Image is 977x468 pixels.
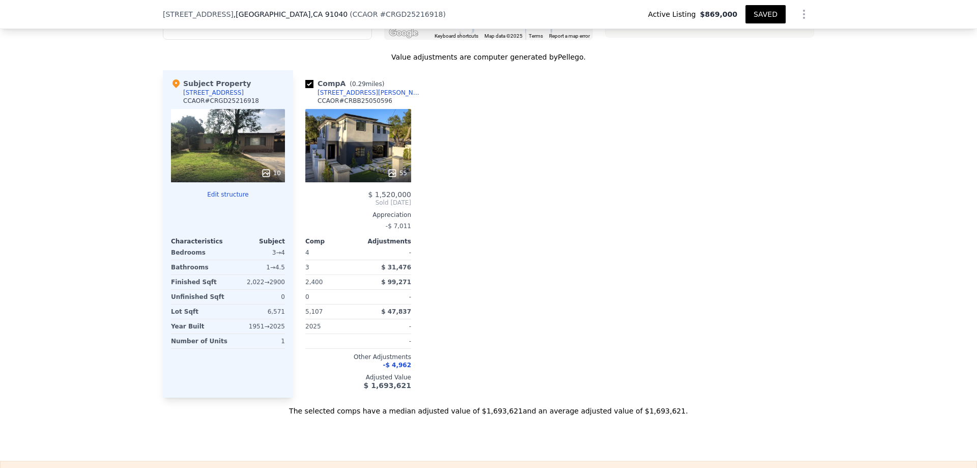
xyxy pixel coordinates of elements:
[305,199,411,207] span: Sold [DATE]
[386,223,411,230] span: -$ 7,011
[171,237,228,245] div: Characteristics
[183,97,259,105] div: CCAOR # CRGD25216918
[171,245,226,260] div: Bedrooms
[794,4,814,24] button: Show Options
[305,237,358,245] div: Comp
[163,398,814,416] div: The selected comps have a median adjusted value of $1,693,621 and an average adjusted value of $1...
[310,10,348,18] span: , CA 91040
[381,308,411,315] span: $ 47,837
[305,308,323,315] span: 5,107
[305,279,323,286] span: 2,400
[364,381,411,390] span: $ 1,693,621
[305,211,411,219] div: Appreciation
[305,373,411,381] div: Adjusted Value
[368,190,411,199] span: $ 1,520,000
[171,290,226,304] div: Unfinished Sqft
[318,89,423,97] div: [STREET_ADDRESS][PERSON_NAME]
[234,9,348,19] span: , [GEOGRAPHIC_DATA]
[380,10,443,18] span: # CRGD25216918
[549,33,590,39] a: Report a map error
[163,52,814,62] div: Value adjustments are computer generated by Pellego .
[648,9,700,19] span: Active Listing
[353,10,378,18] span: CCAOR
[305,319,356,334] div: 2025
[745,5,786,23] button: SAVED
[360,245,411,260] div: -
[171,190,285,199] button: Edit structure
[230,260,285,274] div: 1 → 4.5
[305,353,411,361] div: Other Adjustments
[383,362,411,369] span: -$ 4,962
[700,9,737,19] span: $869,000
[171,334,227,348] div: Number of Units
[305,260,356,274] div: 3
[171,78,251,89] div: Subject Property
[171,260,226,274] div: Bathrooms
[228,237,285,245] div: Subject
[261,168,281,178] div: 10
[230,275,285,289] div: 2,022 → 2900
[230,245,285,260] div: 3 → 4
[360,334,411,348] div: -
[387,26,420,40] img: Google
[346,80,388,88] span: ( miles)
[358,237,411,245] div: Adjustments
[171,319,226,334] div: Year Built
[387,26,420,40] a: Open this area in Google Maps (opens a new window)
[230,305,285,319] div: 6,571
[230,319,285,334] div: 1951 → 2025
[171,305,226,319] div: Lot Sqft
[529,33,543,39] a: Terms (opens in new tab)
[305,89,423,97] a: [STREET_ADDRESS][PERSON_NAME]
[360,319,411,334] div: -
[381,264,411,271] span: $ 31,476
[163,9,234,19] span: [STREET_ADDRESS]
[381,279,411,286] span: $ 99,271
[183,89,244,97] div: [STREET_ADDRESS]
[387,168,407,178] div: 55
[360,290,411,304] div: -
[171,275,226,289] div: Finished Sqft
[232,334,285,348] div: 1
[435,33,478,40] button: Keyboard shortcuts
[305,293,309,300] span: 0
[305,78,388,89] div: Comp A
[352,80,366,88] span: 0.29
[230,290,285,304] div: 0
[318,97,392,105] div: CCAOR # CRBB25050596
[305,249,309,256] span: 4
[350,9,446,19] div: ( )
[484,33,523,39] span: Map data ©2025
